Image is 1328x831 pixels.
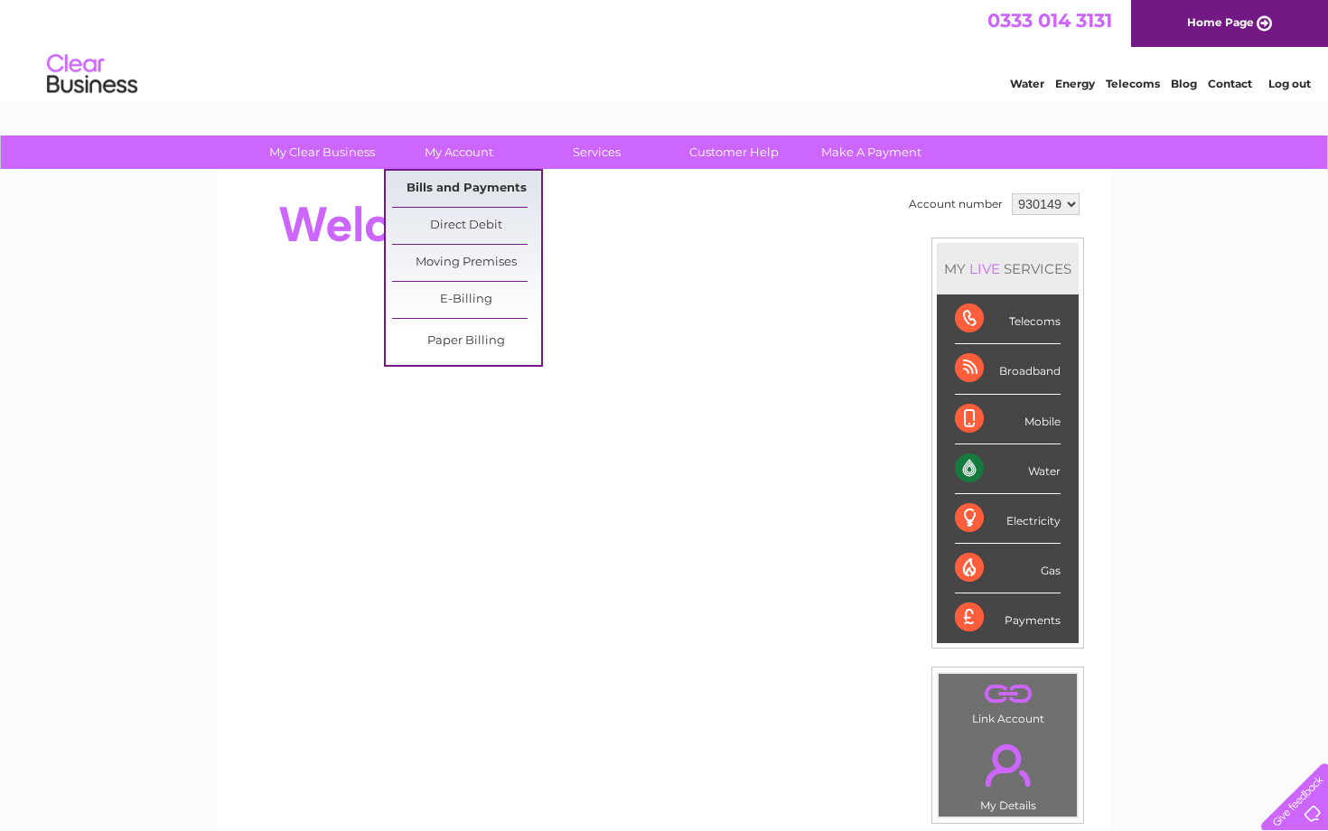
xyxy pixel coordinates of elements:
td: Account number [904,189,1007,219]
a: My Account [385,135,534,169]
a: Contact [1208,77,1252,90]
a: . [943,733,1072,797]
div: Payments [955,593,1061,642]
img: logo.png [46,47,138,102]
div: Broadband [955,344,1061,394]
a: Services [522,135,671,169]
div: Gas [955,544,1061,593]
td: Link Account [938,673,1078,730]
a: Paper Billing [392,323,541,359]
div: Electricity [955,494,1061,544]
a: Bills and Payments [392,171,541,207]
a: E-Billing [392,282,541,318]
a: Make A Payment [797,135,946,169]
a: Moving Premises [392,245,541,281]
div: Water [955,444,1061,494]
div: LIVE [966,260,1004,277]
a: Log out [1268,77,1311,90]
a: 0333 014 3131 [987,9,1112,32]
a: Water [1010,77,1044,90]
div: Telecoms [955,294,1061,344]
a: My Clear Business [248,135,397,169]
td: My Details [938,729,1078,817]
div: Mobile [955,395,1061,444]
a: Telecoms [1106,77,1160,90]
a: Direct Debit [392,208,541,244]
a: Energy [1055,77,1095,90]
a: . [943,678,1072,710]
div: Clear Business is a trading name of Verastar Limited (registered in [GEOGRAPHIC_DATA] No. 3667643... [238,10,1092,88]
a: Customer Help [659,135,809,169]
a: Blog [1171,77,1197,90]
div: MY SERVICES [937,243,1079,294]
